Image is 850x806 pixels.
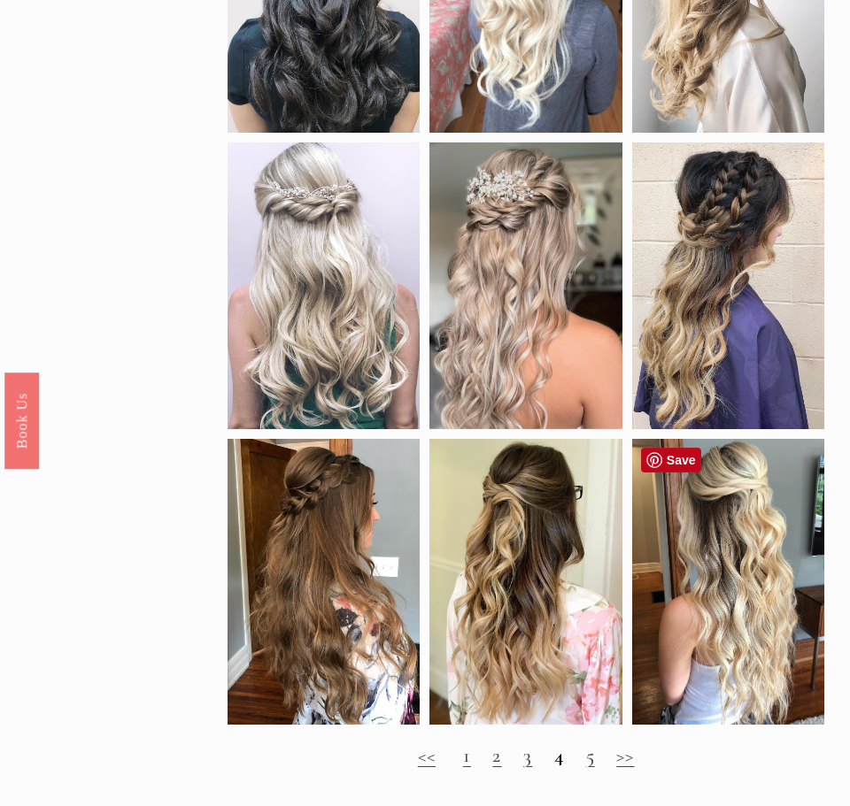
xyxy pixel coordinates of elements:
a: << [418,743,436,768]
a: 1 [463,743,471,768]
a: 5 [586,743,595,768]
a: 3 [523,743,532,768]
a: Book Us [4,372,39,468]
a: >> [616,743,634,768]
strong: 4 [554,743,564,768]
a: Pin it! [641,448,701,472]
a: 2 [492,743,501,768]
